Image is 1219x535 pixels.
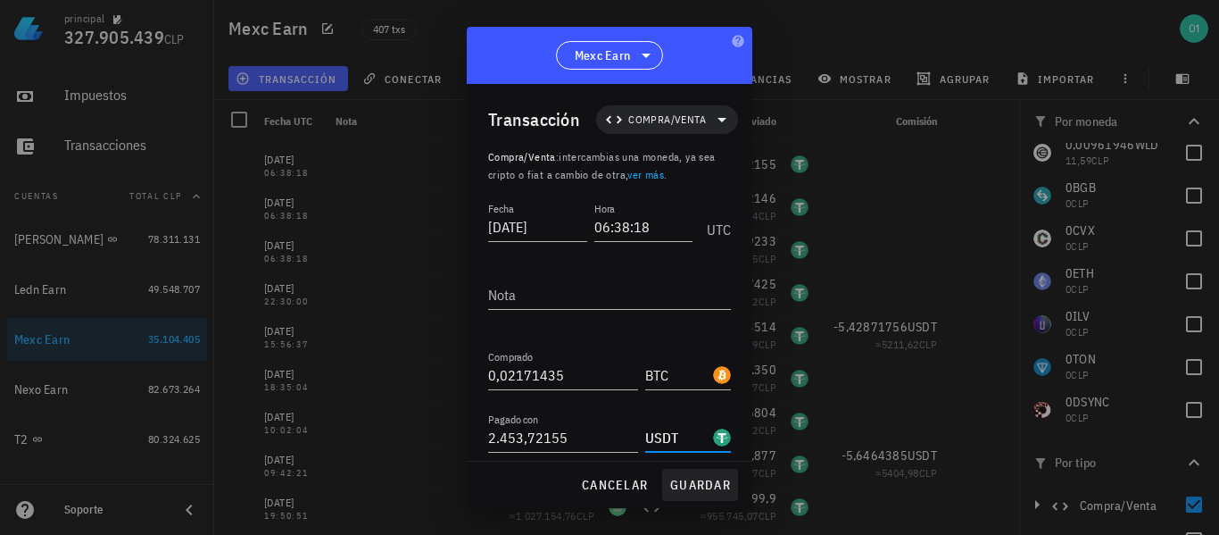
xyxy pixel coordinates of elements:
[488,202,514,215] label: Fecha
[713,366,731,384] div: BTC-icon
[645,361,709,389] input: Moneda
[628,111,706,129] span: Compra/Venta
[581,477,648,493] span: cancelar
[594,202,615,215] label: Hora
[627,168,664,181] a: ver más
[669,477,731,493] span: guardar
[488,150,556,163] span: Compra/Venta
[488,105,580,134] div: Transacción
[575,46,630,64] span: Mexc Earn
[488,350,533,364] label: Comprado
[713,429,731,447] div: USDT-icon
[645,423,709,452] input: Moneda
[662,469,738,501] button: guardar
[574,469,655,501] button: cancelar
[488,150,716,181] span: intercambias una moneda, ya sea cripto o fiat a cambio de otra, .
[700,202,731,247] div: UTC
[488,413,538,426] label: Pagado con
[488,148,731,184] p: :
